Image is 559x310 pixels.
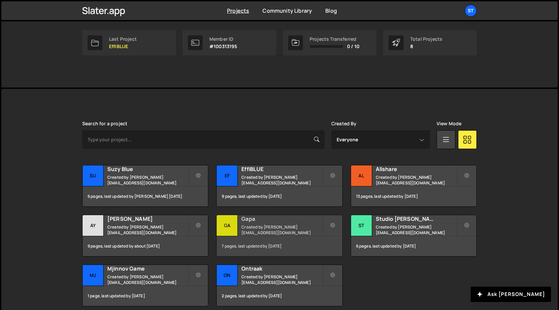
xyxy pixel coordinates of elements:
[376,224,456,236] small: Created by [PERSON_NAME][EMAIL_ADDRESS][DOMAIN_NAME]
[82,265,208,306] a: Mj Mjinnov Game Created by [PERSON_NAME][EMAIL_ADDRESS][DOMAIN_NAME] 1 page, last updated by [DATE]
[331,121,357,126] label: Created By
[107,265,188,272] h2: Mjinnov Game
[107,224,188,236] small: Created by [PERSON_NAME][EMAIL_ADDRESS][DOMAIN_NAME]
[109,44,137,49] p: EffiBLUE
[241,274,322,285] small: Created by [PERSON_NAME][EMAIL_ADDRESS][DOMAIN_NAME]
[351,215,477,257] a: St Studio [PERSON_NAME] Created by [PERSON_NAME][EMAIL_ADDRESS][DOMAIN_NAME] 6 pages, last update...
[82,130,325,149] input: Type your project...
[241,165,322,173] h2: EffiBLUE
[83,286,208,306] div: 1 page, last updated by [DATE]
[376,165,456,173] h2: Allshare
[351,186,476,206] div: 13 pages, last updated by [DATE]
[107,215,188,222] h2: [PERSON_NAME]
[410,36,442,42] div: Total Projects
[217,215,238,236] div: Ga
[437,121,461,126] label: View Mode
[347,44,359,49] span: 0 / 10
[376,215,456,222] h2: Studio [PERSON_NAME]
[351,165,477,207] a: Al Allshare Created by [PERSON_NAME][EMAIL_ADDRESS][DOMAIN_NAME] 13 pages, last updated by [DATE]
[217,265,238,286] div: On
[217,236,342,256] div: 7 pages, last updated by [DATE]
[83,236,208,256] div: 9 pages, last updated by about [DATE]
[465,5,477,17] a: St
[351,165,372,186] div: Al
[83,265,104,286] div: Mj
[209,44,237,49] p: #100313195
[325,7,337,14] a: Blog
[82,30,176,55] a: Last Project EffiBLUE
[83,165,104,186] div: Su
[216,265,342,306] a: On Ontraak Created by [PERSON_NAME][EMAIL_ADDRESS][DOMAIN_NAME] 2 pages, last updated by [DATE]
[107,274,188,285] small: Created by [PERSON_NAME][EMAIL_ADDRESS][DOMAIN_NAME]
[262,7,312,14] a: Community Library
[209,36,237,42] div: Member ID
[217,165,238,186] div: Ef
[216,165,342,207] a: Ef EffiBLUE Created by [PERSON_NAME][EMAIL_ADDRESS][DOMAIN_NAME] 9 pages, last updated by [DATE]
[82,215,208,257] a: Ay [PERSON_NAME] Created by [PERSON_NAME][EMAIL_ADDRESS][DOMAIN_NAME] 9 pages, last updated by ab...
[216,215,342,257] a: Ga Gapa Created by [PERSON_NAME][EMAIL_ADDRESS][DOMAIN_NAME] 7 pages, last updated by [DATE]
[471,287,551,302] button: Ask [PERSON_NAME]
[107,174,188,186] small: Created by [PERSON_NAME][EMAIL_ADDRESS][DOMAIN_NAME]
[376,174,456,186] small: Created by [PERSON_NAME][EMAIL_ADDRESS][DOMAIN_NAME]
[107,165,188,173] h2: Suzy Blue
[109,36,137,42] div: Last Project
[227,7,249,14] a: Projects
[217,186,342,206] div: 9 pages, last updated by [DATE]
[83,186,208,206] div: 6 pages, last updated by [PERSON_NAME] [DATE]
[82,121,127,126] label: Search for a project
[310,36,359,42] div: Projects Transferred
[351,236,476,256] div: 6 pages, last updated by [DATE]
[217,286,342,306] div: 2 pages, last updated by [DATE]
[83,215,104,236] div: Ay
[241,224,322,236] small: Created by [PERSON_NAME][EMAIL_ADDRESS][DOMAIN_NAME]
[410,44,442,49] p: 8
[351,215,372,236] div: St
[241,215,322,222] h2: Gapa
[241,174,322,186] small: Created by [PERSON_NAME][EMAIL_ADDRESS][DOMAIN_NAME]
[82,165,208,207] a: Su Suzy Blue Created by [PERSON_NAME][EMAIL_ADDRESS][DOMAIN_NAME] 6 pages, last updated by [PERSO...
[241,265,322,272] h2: Ontraak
